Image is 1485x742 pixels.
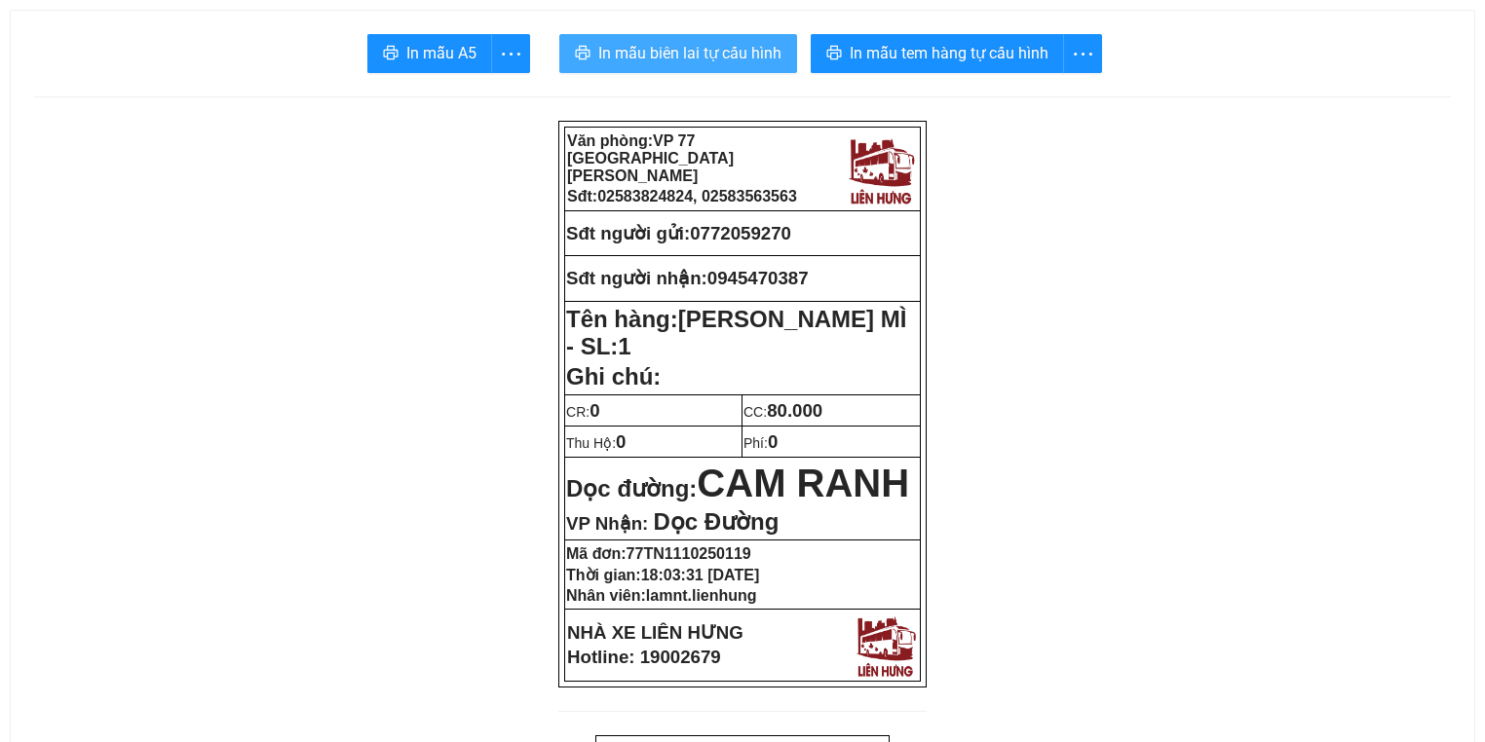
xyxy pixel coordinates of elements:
span: 18:03:31 [DATE] [641,567,760,583]
strong: NHÀ XE LIÊN HƯNG [567,622,743,643]
span: In mẫu biên lai tự cấu hình [598,41,781,65]
span: more [1064,42,1101,66]
strong: Sđt người gửi: [566,223,690,243]
img: logo [844,132,918,206]
strong: Sđt: [567,188,797,204]
span: Ghi chú: [566,363,661,390]
strong: Thời gian: [566,567,759,583]
strong: Nhân viên: [566,587,757,604]
span: printer [383,45,399,63]
strong: Dọc đường: [566,475,909,501]
span: 0 [590,400,599,421]
span: CC: [743,404,822,420]
span: Dọc Đường [653,508,779,535]
button: more [491,34,530,73]
span: Thu Hộ: [566,435,626,451]
span: VP 77 [GEOGRAPHIC_DATA][PERSON_NAME] [567,132,734,184]
span: In mẫu tem hàng tự cấu hình [850,41,1048,65]
button: printerIn mẫu biên lai tự cấu hình [559,34,797,73]
strong: Tên hàng: [566,306,906,359]
span: VP Nhận: [566,513,648,534]
span: 1 [618,333,630,359]
img: logo [852,612,919,679]
span: 0772059270 [690,223,791,243]
span: lamnt.lienhung [646,587,757,604]
span: more [492,42,529,66]
strong: Sđt người nhận: [566,268,707,288]
strong: Mã đơn: [566,545,751,562]
span: 0945470387 [707,268,809,288]
span: printer [826,45,842,63]
span: Phí: [743,435,778,451]
span: [PERSON_NAME] MÌ - SL: [566,306,906,359]
span: 0 [616,431,626,452]
span: printer [575,45,590,63]
span: CR: [566,404,600,420]
button: printerIn mẫu tem hàng tự cấu hình [811,34,1064,73]
span: CAM RANH [697,462,909,504]
button: more [1063,34,1102,73]
span: 77TN1110250119 [627,545,751,562]
span: In mẫu A5 [406,41,476,65]
span: 0 [768,431,778,452]
span: 02583824824, 02583563563 [597,188,797,204]
strong: Văn phòng: [567,132,734,184]
strong: Hotline: 19002679 [567,647,721,667]
button: printerIn mẫu A5 [367,34,492,73]
span: 80.000 [767,400,822,421]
